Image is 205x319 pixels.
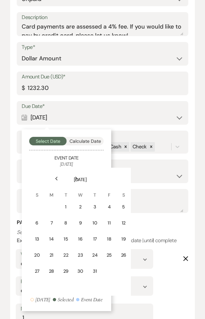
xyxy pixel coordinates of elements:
[63,220,69,226] div: 8
[49,236,54,243] div: 14
[77,203,83,210] div: 2
[63,252,69,259] div: 22
[92,252,97,259] div: 24
[107,252,112,259] div: 25
[49,268,54,275] div: 28
[49,220,54,226] div: 7
[17,237,37,244] b: Example
[34,252,40,259] div: 20
[17,228,188,245] p: : weekly | | 2 | months | before event date | | complete
[121,236,126,243] div: 19
[107,203,112,210] div: 4
[144,237,153,244] i: until
[21,304,148,314] label: Number*
[121,203,126,210] div: 5
[22,111,183,124] div: [DATE]
[22,84,25,93] div: $
[22,72,183,82] label: Amount Due (USD)*
[67,137,104,145] button: Calculate Date
[73,184,87,199] th: W
[133,143,147,150] span: Check
[77,252,83,259] div: 23
[107,220,112,226] div: 11
[110,143,121,150] span: Cash
[22,13,183,22] label: Description
[117,184,131,199] th: S
[77,236,83,243] div: 16
[59,184,73,199] th: T
[49,252,54,259] div: 21
[34,268,40,275] div: 27
[30,184,44,199] th: S
[30,168,130,183] th: [DATE]
[63,203,69,210] div: 1
[35,296,50,304] div: [DATE]
[92,220,97,226] div: 10
[88,184,102,199] th: T
[63,268,69,275] div: 29
[121,220,126,226] div: 12
[22,22,183,35] textarea: Card payments are assessed a 4% fee. If you would like to pay by credit card, please let us know!
[81,296,102,304] div: Event Date
[92,203,97,210] div: 3
[107,236,112,243] div: 18
[17,219,188,226] h3: Payment Reminder
[58,296,73,304] div: Selected
[34,220,40,226] div: 6
[29,161,104,168] h6: [DATE]
[34,236,40,243] div: 13
[92,268,97,275] div: 31
[77,268,83,275] div: 30
[17,229,75,236] i: Set reminders for this task.
[21,250,148,259] label: Who would you like to remind?*
[77,220,83,226] div: 9
[22,102,183,111] label: Due Date*
[102,184,116,199] th: F
[29,155,104,161] h5: Event Date
[121,252,126,259] div: 26
[63,236,69,243] div: 15
[21,277,148,287] label: Frequency*
[45,184,58,199] th: M
[22,43,183,52] label: Type*
[29,137,67,145] button: Select Date
[92,236,97,243] div: 17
